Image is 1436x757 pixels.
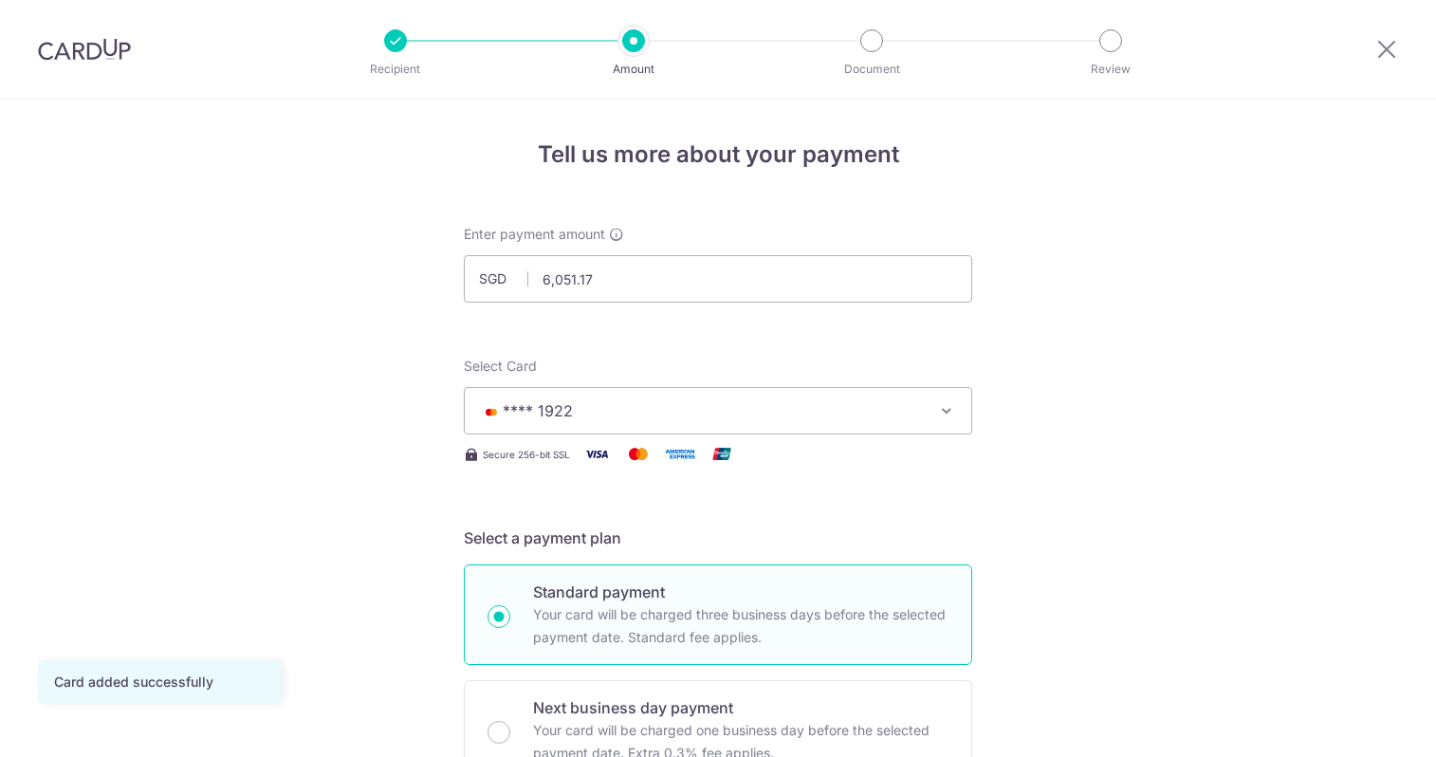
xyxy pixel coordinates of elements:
span: Secure 256-bit SSL [483,447,570,462]
span: SGD [479,269,528,288]
p: Recipient [325,60,466,79]
p: Standard payment [533,581,948,603]
img: Mastercard [619,442,657,466]
span: Enter payment amount [464,225,605,244]
img: MASTERCARD [480,405,503,418]
p: Amount [563,60,704,79]
h5: Select a payment plan [464,526,972,549]
img: American Express [661,442,699,466]
input: 0.00 [464,255,972,303]
h4: Tell us more about your payment [464,138,972,172]
p: Next business day payment [533,696,948,719]
p: Document [801,60,942,79]
span: translation missing: en.payables.payment_networks.credit_card.summary.labels.select_card [464,358,537,374]
img: Union Pay [703,442,741,466]
p: Your card will be charged three business days before the selected payment date. Standard fee appl... [533,603,948,649]
div: Card added successfully [54,673,265,692]
p: Review [1040,60,1181,79]
img: CardUp [38,38,131,61]
img: Visa [578,442,616,466]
